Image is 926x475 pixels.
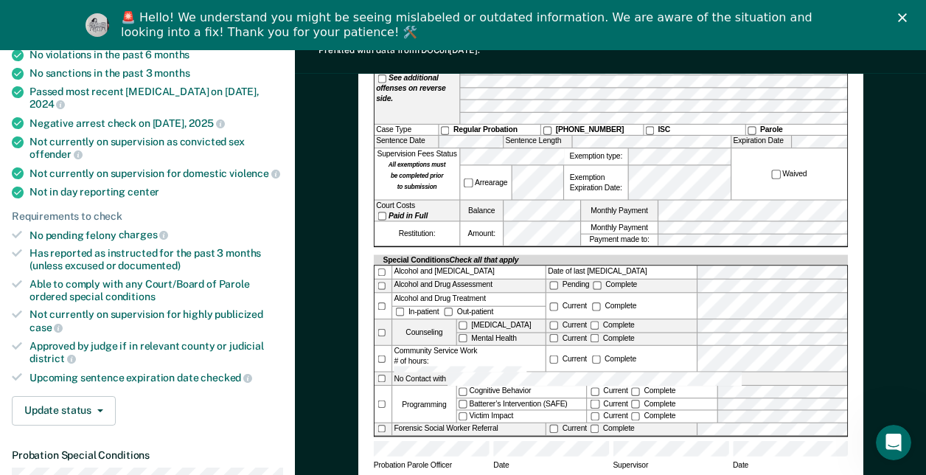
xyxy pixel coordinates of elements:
[121,10,817,40] div: 🚨 Hello! We understand you might be seeing mislabeled or outdated information. We are aware of th...
[392,346,546,372] div: Community Service Work # of hours:
[504,136,571,148] label: Sentence Length
[591,412,599,421] input: Current
[456,333,545,345] label: Mental Health
[392,266,546,279] div: Alcohol and [MEDICAL_DATA]
[377,212,386,221] input: Paid in Full
[440,126,449,135] input: Regular Probation
[376,74,445,103] strong: See additional offenses on reverse side.
[548,355,588,364] label: Current
[29,67,283,80] div: No sanctions in the past 3
[105,291,156,302] span: conditions
[593,281,602,290] input: Complete
[460,201,503,221] label: Balance
[392,294,546,306] div: Alcohol and Drug Treatment
[29,186,283,198] div: Not in day reporting
[375,201,459,221] div: Court Costs
[189,117,224,129] span: 2025
[392,372,847,385] label: No Contact with
[462,178,509,188] label: Arrearage
[444,308,453,316] input: Out-patient
[29,308,283,333] div: Not currently on supervision for highly publicized
[392,423,546,435] div: Forensic Social Worker Referral
[118,260,180,271] span: documented)
[12,449,283,462] dt: Probation Special Conditions
[588,334,636,343] label: Complete
[459,387,467,396] input: Cognitive Behavior
[377,74,386,83] input: See additional offenses on reverse side.
[459,400,467,409] input: Batterer’s Intervention (SAFE)
[459,412,467,421] input: Victim Impact
[564,165,627,199] div: Exemption Expiration Date:
[546,266,696,279] label: Date of last [MEDICAL_DATA]
[760,126,783,135] strong: Parole
[591,302,638,311] label: Complete
[29,322,63,333] span: case
[548,321,588,330] label: Current
[29,117,283,130] div: Negative arrest check on [DATE],
[588,399,629,408] label: Current
[548,424,588,433] label: Current
[375,222,459,246] div: Restitution:
[392,320,456,346] div: Counseling
[154,49,189,60] span: months
[630,399,678,408] label: Complete
[128,186,159,198] span: center
[747,126,756,135] input: Parole
[459,334,467,343] input: Mental Health
[29,148,83,160] span: offender
[29,247,283,272] div: Has reported as instructed for the past 3 months (unless excused or
[591,387,599,396] input: Current
[592,302,601,311] input: Complete
[770,169,808,179] label: Waived
[448,372,742,386] input: No Contact with
[229,167,280,179] span: violence
[876,425,911,460] iframe: Intercom live chat
[375,63,459,124] div: Conviction Offenses
[201,372,252,384] span: checked
[631,412,640,421] input: Complete
[549,355,558,364] input: Current
[581,201,658,221] label: Monthly Payment
[549,321,558,330] input: Current
[86,13,109,37] img: Profile image for Kim
[456,398,586,410] label: Batterer’s Intervention (SAFE)
[375,148,459,199] div: Supervision Fees Status
[645,126,654,135] input: ISC
[456,320,545,333] label: [MEDICAL_DATA]
[29,278,283,303] div: Able to comply with any Court/Board of Parole ordered special
[29,340,283,365] div: Approved by judge if in relevant county or judicial
[631,400,640,409] input: Complete
[460,222,503,246] label: Amount:
[381,255,521,266] div: Special Conditions
[459,321,467,330] input: [MEDICAL_DATA]
[29,49,283,61] div: No violations in the past 6
[591,280,638,289] label: Complete
[549,425,558,434] input: Current
[12,396,116,426] button: Update status
[29,371,283,384] div: Upcoming sentence expiration date
[588,321,636,330] label: Complete
[581,222,658,234] label: Monthly Payment
[154,67,189,79] span: months
[389,212,428,221] strong: Paid in Full
[588,424,636,433] label: Complete
[395,308,404,316] input: In-patient
[549,302,558,311] input: Current
[771,170,780,179] input: Waived
[456,386,586,398] label: Cognitive Behavior
[549,334,558,343] input: Current
[588,412,629,420] label: Current
[548,334,588,343] label: Current
[731,136,791,148] label: Expiration Date
[29,98,65,110] span: 2024
[591,400,599,409] input: Current
[29,86,283,111] div: Passed most recent [MEDICAL_DATA] on [DATE],
[464,178,473,187] input: Arrearage
[548,280,591,289] label: Pending
[590,321,599,330] input: Complete
[898,13,913,22] div: Close
[453,126,518,135] strong: Regular Probation
[394,308,442,316] label: In-patient
[449,256,518,265] span: Check all that apply
[581,234,658,246] label: Payment made to:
